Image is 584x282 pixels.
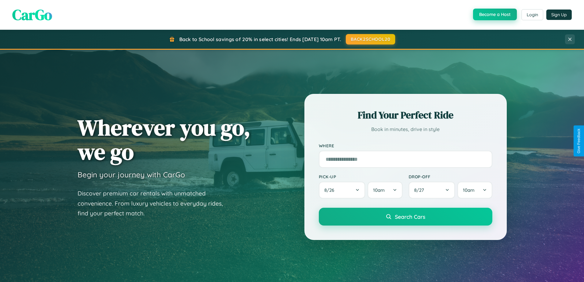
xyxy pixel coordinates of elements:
button: Become a Host [473,9,517,20]
button: Search Cars [319,208,492,226]
span: Search Cars [395,213,425,220]
label: Where [319,143,492,148]
p: Discover premium car rentals with unmatched convenience. From luxury vehicles to everyday rides, ... [78,188,231,218]
span: 10am [463,187,475,193]
button: 10am [368,182,402,199]
button: 10am [457,182,492,199]
span: 8 / 26 [324,187,337,193]
h2: Find Your Perfect Ride [319,108,492,122]
button: 8/27 [409,182,455,199]
button: BACK2SCHOOL20 [346,34,395,44]
span: CarGo [12,5,52,25]
h3: Begin your journey with CarGo [78,170,185,179]
p: Book in minutes, drive in style [319,125,492,134]
span: 10am [373,187,385,193]
span: Back to School savings of 20% in select cities! Ends [DATE] 10am PT. [179,36,341,42]
button: Sign Up [546,10,572,20]
button: Login [521,9,543,20]
span: 8 / 27 [414,187,427,193]
div: Give Feedback [577,129,581,153]
button: 8/26 [319,182,365,199]
label: Pick-up [319,174,403,179]
label: Drop-off [409,174,492,179]
h1: Wherever you go, we go [78,115,250,164]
